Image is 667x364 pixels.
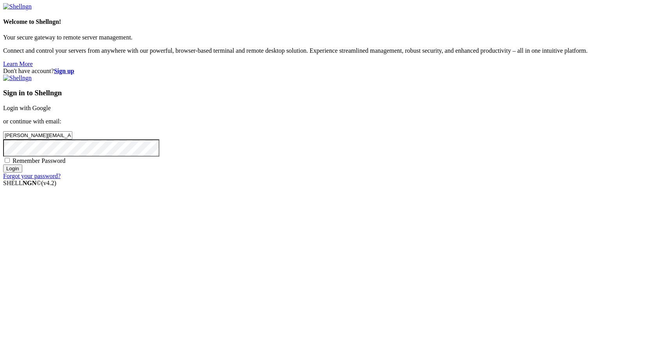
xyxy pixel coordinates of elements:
input: Remember Password [5,158,10,163]
p: Your secure gateway to remote server management. [3,34,664,41]
input: Login [3,164,22,173]
span: Remember Password [13,157,66,164]
a: Learn More [3,61,33,67]
input: Email address [3,131,72,139]
div: Don't have account? [3,68,664,75]
img: Shellngn [3,75,32,82]
h4: Welcome to Shellngn! [3,18,664,25]
b: NGN [23,180,37,186]
h3: Sign in to Shellngn [3,89,664,97]
img: Shellngn [3,3,32,10]
p: or continue with email: [3,118,664,125]
a: Login with Google [3,105,51,111]
span: SHELL © [3,180,56,186]
span: 4.2.0 [41,180,57,186]
a: Forgot your password? [3,173,61,179]
p: Connect and control your servers from anywhere with our powerful, browser-based terminal and remo... [3,47,664,54]
a: Sign up [54,68,74,74]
